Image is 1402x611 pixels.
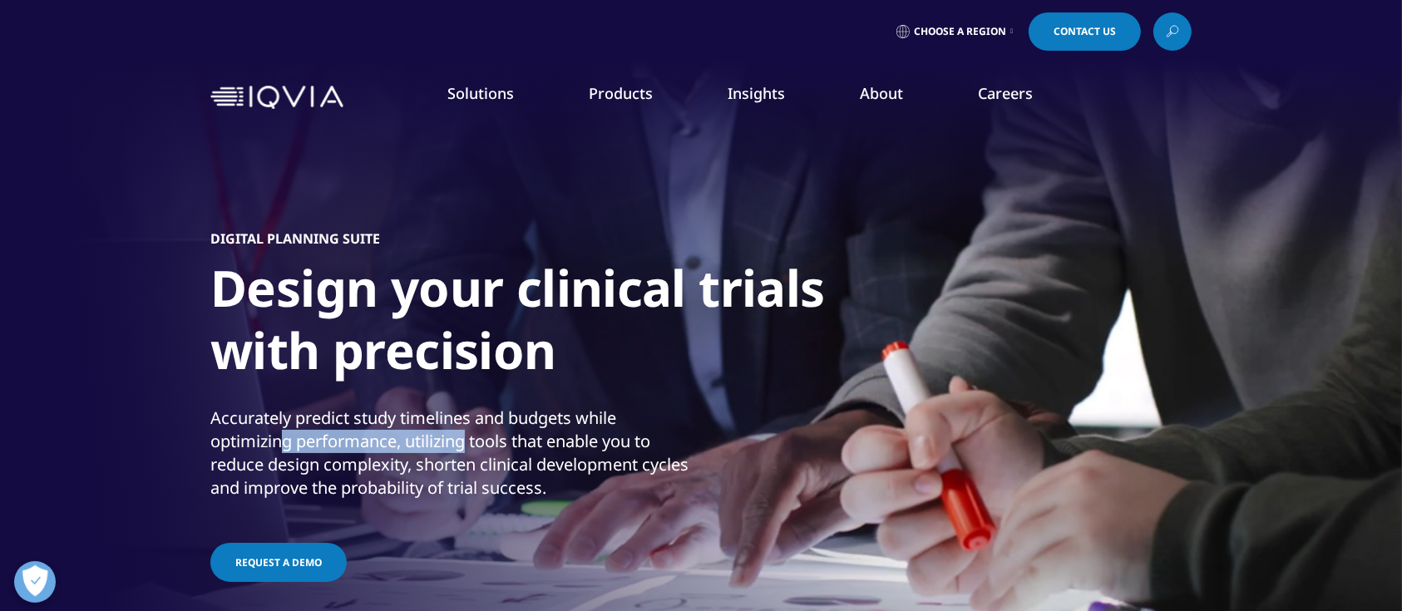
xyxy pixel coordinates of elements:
img: IQVIA Healthcare Information Technology and Pharma Clinical Research Company [210,86,343,110]
a: Request a demo [210,543,347,582]
h5: DIGITAL PLANNING SUITE [210,230,380,247]
a: Contact Us [1029,12,1141,51]
button: Open Preferences [14,561,56,603]
a: Careers [978,83,1033,103]
span: Contact Us [1054,27,1116,37]
a: About [860,83,903,103]
nav: Primary [350,58,1192,136]
a: Products [589,83,653,103]
span: Request a demo [235,555,322,569]
a: Solutions [447,83,514,103]
a: Insights [728,83,785,103]
span: Choose a Region [914,25,1006,38]
h1: Design your clinical trials with precision [210,257,834,392]
p: Accurately predict study timelines and budgets while optimizing performance, utilizing tools that... [210,407,697,510]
